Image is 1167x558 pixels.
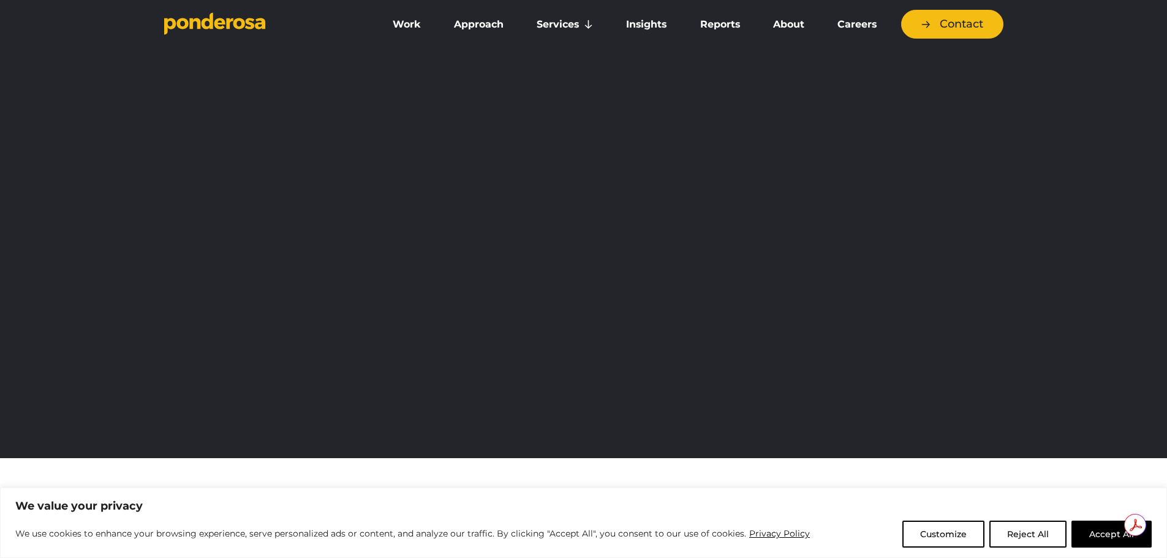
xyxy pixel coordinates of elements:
p: We value your privacy [15,499,1152,513]
button: Customize [902,521,984,548]
a: Insights [612,12,681,37]
a: Reports [686,12,754,37]
p: We use cookies to enhance your browsing experience, serve personalized ads or content, and analyz... [15,526,810,541]
a: Careers [823,12,891,37]
a: Go to homepage [164,12,360,37]
a: About [759,12,818,37]
a: Privacy Policy [749,526,810,541]
a: Services [523,12,607,37]
a: Approach [440,12,518,37]
a: Contact [901,10,1003,39]
a: Work [379,12,435,37]
button: Accept All [1071,521,1152,548]
button: Reject All [989,521,1067,548]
